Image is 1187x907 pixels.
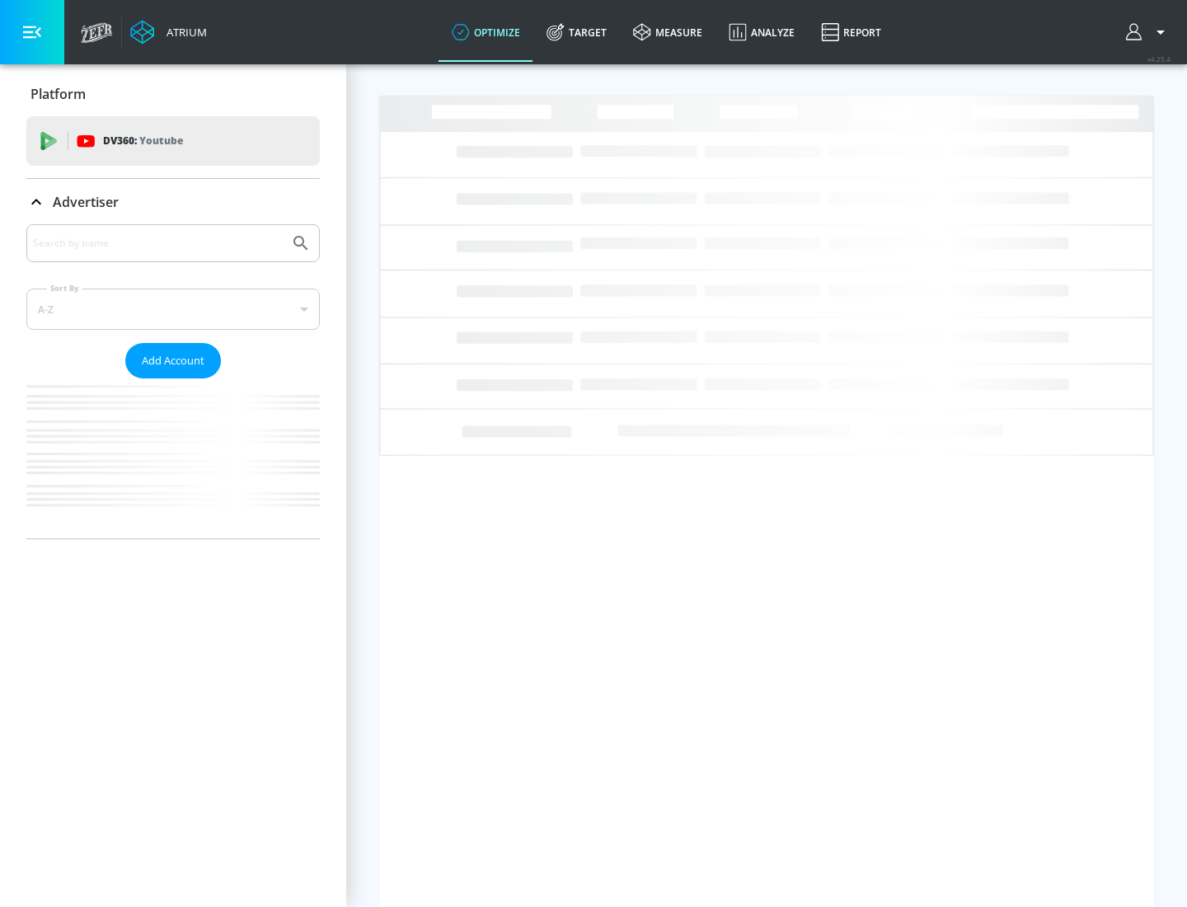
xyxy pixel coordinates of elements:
p: DV360: [103,132,183,150]
p: Youtube [139,132,183,149]
button: Add Account [125,343,221,378]
a: optimize [439,2,533,62]
input: Search by name [33,233,283,254]
div: DV360: Youtube [26,116,320,166]
div: Advertiser [26,179,320,225]
a: measure [620,2,715,62]
a: Atrium [130,20,207,45]
p: Advertiser [53,193,119,211]
p: Platform [30,85,86,103]
div: Advertiser [26,224,320,538]
a: Target [533,2,620,62]
div: Platform [26,71,320,117]
nav: list of Advertiser [26,378,320,538]
a: Analyze [715,2,808,62]
a: Report [808,2,894,62]
div: A-Z [26,289,320,330]
div: Atrium [160,25,207,40]
span: Add Account [142,351,204,370]
label: Sort By [47,283,82,294]
span: v 4.25.4 [1147,54,1171,63]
